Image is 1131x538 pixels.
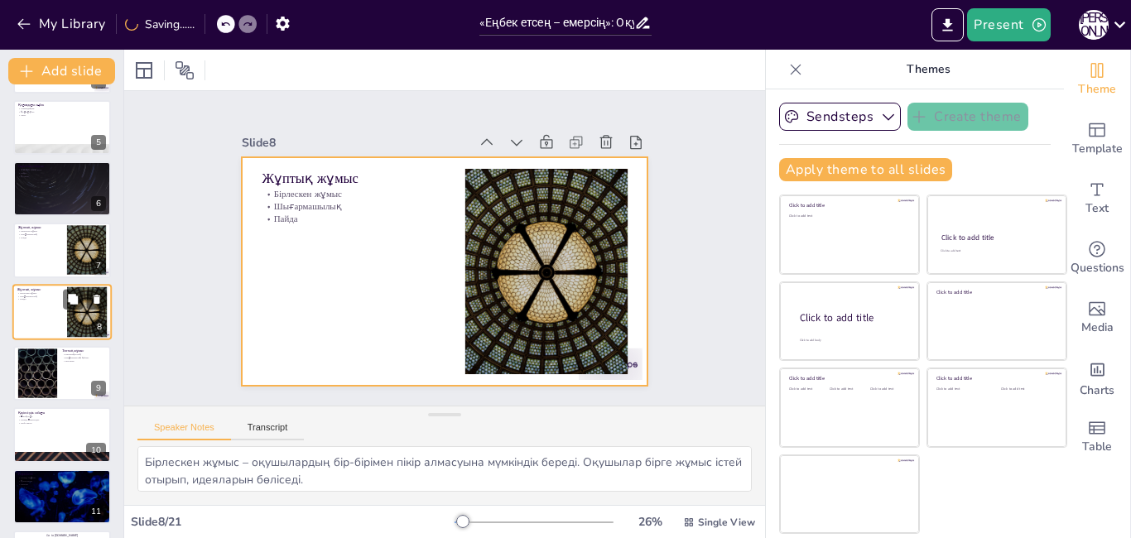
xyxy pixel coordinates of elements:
[1064,288,1130,348] div: Add images, graphics, shapes or video
[13,161,111,216] div: 6
[18,226,62,231] p: Жұптық жұмыс
[1081,319,1114,337] span: Media
[63,289,83,309] button: Duplicate Slide
[18,169,106,172] p: [PERSON_NAME] кілті
[1079,8,1109,41] button: Ф [PERSON_NAME]
[1079,10,1109,40] div: Ф [PERSON_NAME]
[1064,348,1130,407] div: Add charts and graphs
[18,110,106,113] p: Қоғамға үлес
[92,319,107,334] div: 8
[62,356,106,359] p: Шығармашылық қабілет
[86,504,106,519] div: 11
[18,230,62,233] p: Бірлескен жұмыс
[262,169,445,188] p: Жұптық жұмыс
[242,135,469,151] div: Slide 8
[931,8,964,41] button: Export to PowerPoint
[62,348,106,353] p: Топтық жұмыс
[18,418,106,421] p: Білімді өзектендіру
[18,113,106,117] p: Даму
[941,249,1051,253] div: Click to add text
[13,407,111,462] div: 10
[62,359,106,363] p: Тапсырма
[125,17,195,32] div: Saving......
[18,233,62,237] p: Шығармашылық
[12,284,112,340] div: 8
[17,295,62,298] p: Шығармашылық
[800,338,904,342] div: Click to add body
[18,479,106,483] p: Қорытынды
[231,422,305,440] button: Transcript
[18,175,106,178] p: Қуаныш
[13,100,111,155] div: 5
[87,289,107,309] button: Delete Slide
[91,381,106,396] div: 9
[1064,169,1130,228] div: Add text boxes
[62,353,106,357] p: Ынтымақтастық
[18,411,106,416] p: Қауіпсіздік сабағы
[1064,228,1130,288] div: Get real-time input from your audience
[17,286,62,291] p: Жұптық жұмыс
[18,236,62,239] p: Пайда
[18,472,106,477] p: Рефлексия
[1072,140,1123,158] span: Template
[789,202,907,209] div: Click to add title
[55,534,79,538] strong: [DOMAIN_NAME]
[131,57,157,84] div: Layout
[86,443,106,458] div: 10
[13,469,111,524] div: 11
[262,213,445,225] p: Пайда
[1071,259,1124,277] span: Questions
[1064,50,1130,109] div: Change the overall theme
[1001,387,1053,391] div: Click to add text
[907,103,1028,131] button: Create theme
[779,158,952,181] button: Apply theme to all slides
[91,135,106,150] div: 5
[936,375,1055,382] div: Click to add title
[91,196,106,211] div: 6
[630,514,670,530] div: 26 %
[1064,407,1130,467] div: Add a table
[18,103,106,108] p: Қоғамдағы еңбек
[18,415,106,418] p: Өзін қорғау
[18,107,106,110] p: Мамандықтар
[13,223,111,277] div: 7
[789,375,907,382] div: Click to add title
[936,289,1055,295] div: Click to add title
[137,422,231,440] button: Speaker Notes
[941,233,1052,243] div: Click to add title
[17,291,62,295] p: Бірлескен жұмыс
[262,200,445,213] p: Шығармашылық
[789,214,907,219] div: Click to add text
[137,446,752,492] textarea: Бірлескен жұмыс – оқушылардың бір-бірімен пікір алмасуына мүмкіндік береді. Оқушылар бірге жұмыс ...
[479,11,634,35] input: Insert title
[12,11,113,37] button: My Library
[936,387,989,391] div: Click to add text
[779,103,901,131] button: Sendsteps
[17,297,62,300] p: Пайда
[13,346,111,401] div: 9
[830,387,867,391] div: Click to add text
[18,483,106,486] p: Келісім
[91,258,106,273] div: 7
[800,310,906,324] div: Click to add title
[18,171,106,175] p: Бақыт
[789,387,826,391] div: Click to add text
[1085,199,1109,218] span: Text
[967,8,1050,41] button: Present
[175,60,195,80] span: Position
[131,514,455,530] div: Slide 8 / 21
[18,476,106,479] p: Білімді бағалау
[809,50,1047,89] p: Themes
[1080,382,1114,400] span: Charts
[18,420,106,424] p: Жоба жасау
[870,387,907,391] div: Click to add text
[262,187,445,199] p: Бірлескен жұмыс
[18,164,106,169] p: Еңбектің пайдасы
[1078,80,1116,98] span: Theme
[1082,438,1112,456] span: Table
[8,58,115,84] button: Add slide
[698,516,755,529] span: Single View
[1064,109,1130,169] div: Add ready made slides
